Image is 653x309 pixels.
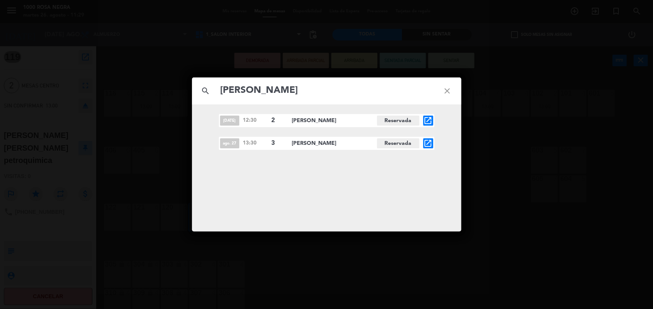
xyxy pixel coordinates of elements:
[272,116,286,126] span: 2
[377,116,419,126] span: Reservada
[424,116,433,125] i: open_in_new
[220,83,434,99] input: Buscar reservas
[292,139,377,148] span: [PERSON_NAME]
[434,77,461,105] i: close
[424,139,433,148] i: open_in_new
[292,116,377,125] span: [PERSON_NAME]
[243,139,268,147] span: 13:30
[192,77,220,105] i: search
[243,116,268,124] span: 12:30
[272,138,286,148] span: 3
[377,138,419,148] span: Reservada
[220,116,239,126] span: [DATE]
[220,138,239,148] span: ago. 27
